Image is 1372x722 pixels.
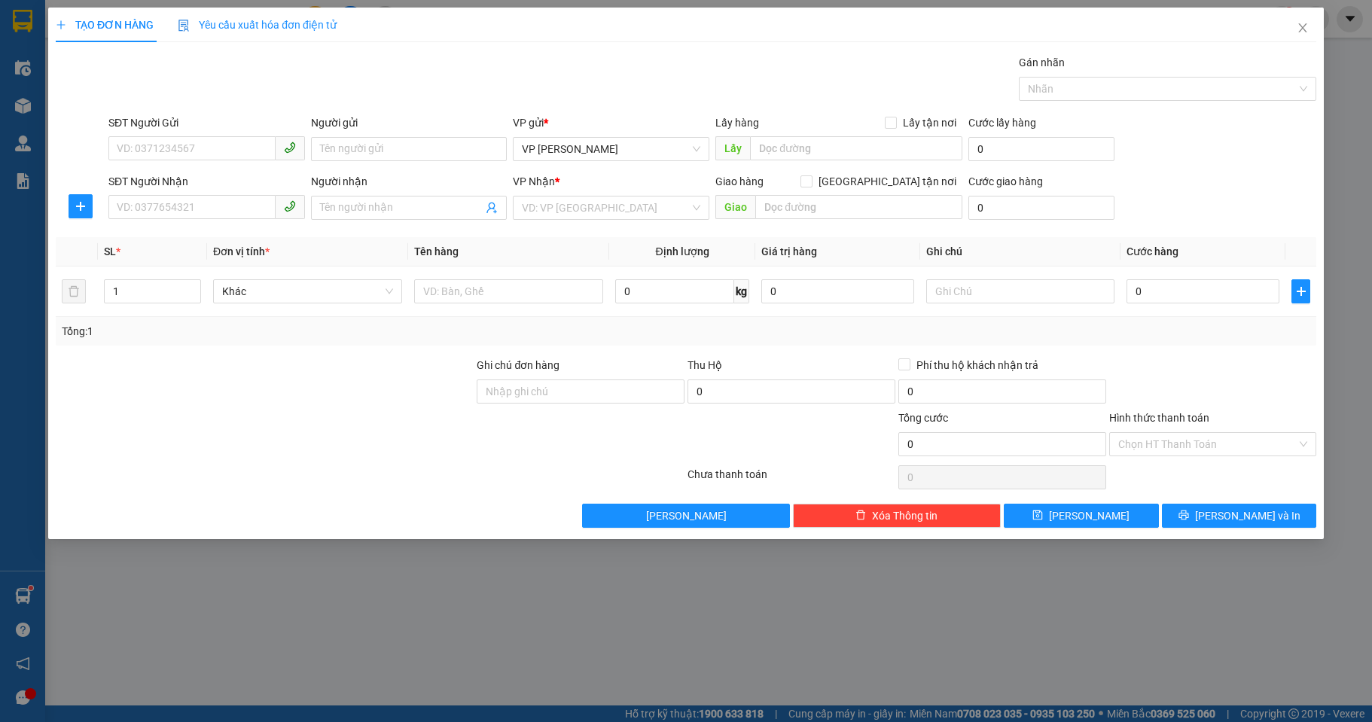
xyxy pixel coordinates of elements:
span: SL [103,245,115,257]
input: Cước giao hàng [968,196,1114,220]
span: Yêu cầu xuất hóa đơn điện tử [178,19,337,31]
img: logo.jpg [19,19,94,94]
input: Ghi Chú [925,279,1114,303]
span: delete [855,510,866,522]
span: plus [69,200,92,212]
label: Hình thức thanh toán [1108,412,1209,424]
button: [PERSON_NAME] [582,504,790,528]
span: Khác [222,280,393,303]
span: Xóa Thông tin [872,507,938,524]
span: Giá trị hàng [761,245,817,257]
span: Cước hàng [1127,245,1178,257]
button: delete [62,279,86,303]
div: Tổng: 1 [62,323,530,340]
label: Gán nhãn [1019,56,1065,69]
div: Người gửi [310,114,507,131]
span: [GEOGRAPHIC_DATA] tận nơi [813,173,962,190]
div: Người nhận [310,173,507,190]
span: user-add [486,202,498,214]
div: VP gửi [513,114,709,131]
span: Thu Hộ [688,359,722,371]
th: Ghi chú [919,237,1120,267]
b: GỬI : VP [PERSON_NAME] [19,109,163,184]
label: Cước lấy hàng [968,117,1036,129]
span: VP Nguyễn Quốc Trị [522,138,700,160]
li: Hotline: 19003086 [84,56,342,75]
button: save[PERSON_NAME] [1004,504,1159,528]
img: icon [178,20,190,32]
span: plus [1292,285,1310,297]
span: close [1297,22,1309,34]
h1: NQT1510250008 [164,109,261,142]
span: Giao [715,195,755,219]
b: Duy Khang Limousine [122,17,303,36]
div: Chưa thanh toán [686,466,897,492]
span: phone [283,142,295,154]
span: plus [56,20,66,30]
span: printer [1178,510,1188,522]
span: Phí thu hộ khách nhận trả [910,357,1044,373]
button: printer[PERSON_NAME] và In [1161,504,1316,528]
b: Gửi khách hàng [142,78,282,96]
span: Giao hàng [715,175,764,187]
span: Đơn vị tính [213,245,270,257]
span: VP Nhận [513,175,555,187]
div: SĐT Người Gửi [108,114,305,131]
span: kg [734,279,749,303]
input: Dọc đường [755,195,962,219]
input: VD: Bàn, Ghế [414,279,603,303]
label: Ghi chú đơn hàng [477,359,559,371]
span: Tổng cước [898,412,948,424]
button: Close [1282,8,1324,50]
span: phone [283,200,295,212]
span: Định lượng [655,245,709,257]
input: 0 [761,279,913,303]
span: [PERSON_NAME] [1049,507,1130,524]
span: [PERSON_NAME] [646,507,727,524]
input: Cước lấy hàng [968,137,1114,161]
span: Lấy tận nơi [897,114,962,131]
label: Cước giao hàng [968,175,1043,187]
span: Lấy hàng [715,117,759,129]
button: deleteXóa Thông tin [793,504,1001,528]
li: Số 2 [PERSON_NAME], [GEOGRAPHIC_DATA] [84,37,342,56]
span: Tên hàng [414,245,459,257]
span: Lấy [715,136,750,160]
div: SĐT Người Nhận [108,173,305,190]
input: Dọc đường [750,136,962,160]
span: save [1032,510,1043,522]
span: [PERSON_NAME] và In [1194,507,1300,524]
input: Ghi chú đơn hàng [477,379,684,404]
span: TẠO ĐƠN HÀNG [56,19,154,31]
button: plus [1291,279,1311,303]
button: plus [69,194,93,218]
